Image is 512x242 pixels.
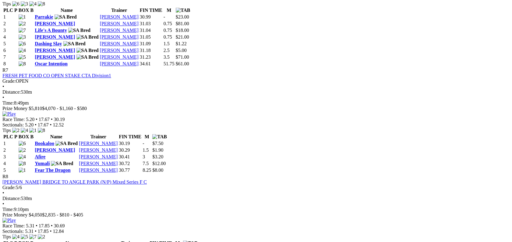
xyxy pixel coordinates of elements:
span: $81.00 [176,21,189,26]
img: SA Bred [55,141,78,146]
div: Prize Money $5,810 [2,106,510,111]
span: B [30,134,34,139]
text: 0.75 [164,34,172,40]
a: [PERSON_NAME] [100,61,139,66]
a: [PERSON_NAME] [35,21,75,26]
img: 4 [19,154,26,160]
span: • [2,190,4,195]
img: SA Bred [51,161,73,166]
span: • [50,229,52,234]
div: 5/6 [2,185,510,190]
img: TAB [176,8,190,13]
a: [PERSON_NAME] [35,34,75,40]
span: 12.52 [53,122,64,127]
td: 3 [3,154,18,160]
img: 6 [12,1,19,7]
td: 30.99 [139,14,163,20]
span: $8.00 [152,168,163,173]
td: 5 [3,41,18,47]
span: $5.00 [176,48,187,53]
img: Play [2,218,16,223]
img: 7 [29,234,37,240]
a: [PERSON_NAME] [100,54,139,60]
img: 2 [12,128,19,133]
a: Dashing Slay [35,41,62,46]
span: • [35,229,37,234]
img: 5 [19,54,26,60]
img: 1 [19,14,26,20]
img: SA Bred [63,41,86,47]
span: • [36,223,37,228]
img: 4 [21,128,28,133]
div: OPEN [2,78,510,84]
a: Yumali [35,161,50,166]
img: 5 [21,234,28,240]
td: 30.41 [118,154,142,160]
span: PLC [3,134,13,139]
img: SA Bred [55,14,77,20]
img: 6 [19,141,26,146]
text: 8.25 [143,168,151,173]
a: [PERSON_NAME] [100,48,139,53]
a: Fear The Dragon [35,168,71,173]
span: Race Time: [2,117,25,122]
a: Oscar Intention [35,61,68,66]
img: 4 [12,234,19,240]
img: TAB [152,134,167,140]
a: Afire [35,154,45,159]
td: 31.04 [139,27,163,33]
text: 3 [143,154,145,159]
th: M [163,7,175,13]
td: 1 [3,14,18,20]
th: Trainer [79,134,118,140]
a: Bookaloo [35,141,54,146]
th: FIN TIME [139,7,163,13]
img: 4 [19,48,26,53]
th: Name [34,7,99,13]
img: 1 [19,168,26,173]
th: FIN TIME [118,134,142,140]
span: • [2,84,4,89]
span: 17.67 [39,117,50,122]
span: $1.22 [176,41,187,46]
div: 9:10pm [2,207,510,212]
td: 31.18 [139,47,163,54]
span: $2,835 - $810 - $405 [42,212,83,217]
div: Prize Money $4,050 [2,212,510,218]
img: 7 [19,28,26,33]
th: Name [34,134,78,140]
td: 8 [3,61,18,67]
span: $1.90 [152,147,163,153]
div: 8:49pm [2,100,510,106]
td: 30.77 [118,167,142,173]
div: 530m [2,196,510,201]
span: • [35,122,37,127]
span: Sectionals: [2,122,24,127]
text: 0.75 [164,28,172,33]
img: SA Bred [76,34,99,40]
text: 1.5 [143,147,149,153]
span: BOX [19,8,29,13]
td: 30.19 [118,140,142,147]
span: Grade: [2,185,16,190]
td: 31.23 [139,54,163,60]
td: 34.61 [139,61,163,67]
img: 3 [19,34,26,40]
td: 30.29 [118,147,142,153]
span: PLC [3,8,13,13]
span: 5.20 [25,122,34,127]
td: 4 [3,161,18,167]
td: 5 [3,167,18,173]
span: 5.31 [25,229,34,234]
span: $7.50 [152,141,163,146]
span: $61.00 [176,61,189,66]
span: Time: [2,100,14,105]
span: $23.00 [176,14,189,19]
text: 7.5 [143,161,149,166]
span: $21.00 [176,34,189,40]
a: [PERSON_NAME] [35,48,75,53]
span: 12.84 [53,229,64,234]
a: [PERSON_NAME] [79,161,118,166]
td: 31.05 [139,34,163,40]
span: Tips [2,128,11,133]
